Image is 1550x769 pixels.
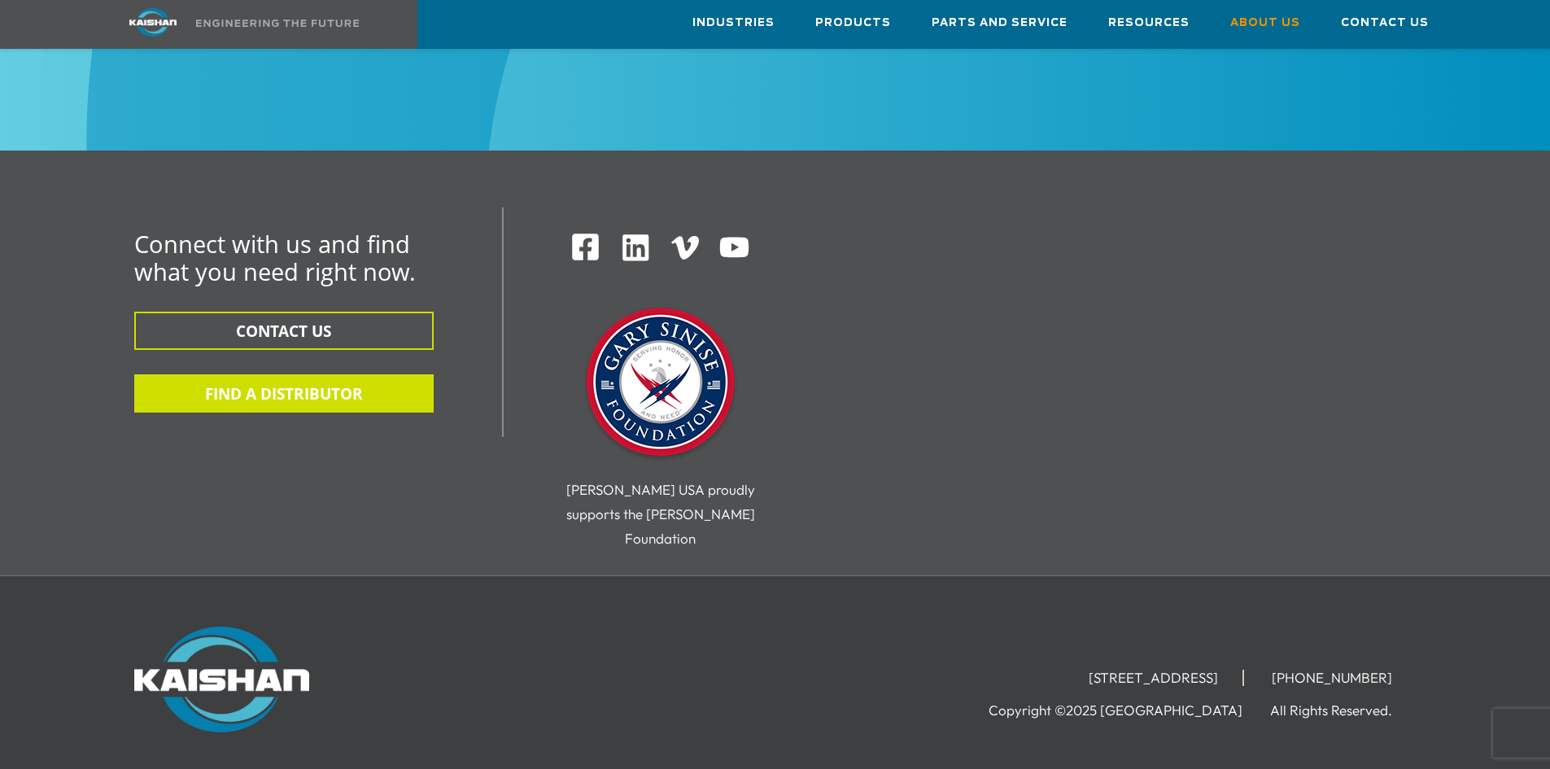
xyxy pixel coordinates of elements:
[1108,1,1190,45] a: Resources
[932,1,1068,45] a: Parts and Service
[134,228,416,287] span: Connect with us and find what you need right now.
[134,374,434,413] button: FIND A DISTRIBUTOR
[1247,670,1417,686] li: [PHONE_NUMBER]
[134,312,434,350] button: CONTACT US
[1341,14,1429,33] span: Contact Us
[92,8,214,37] img: kaishan logo
[932,14,1068,33] span: Parts and Service
[579,303,742,465] img: Gary Sinise Foundation
[196,20,359,27] img: Engineering the future
[692,1,775,45] a: Industries
[620,232,652,264] img: Linkedin
[1064,670,1244,686] li: [STREET_ADDRESS]
[815,1,891,45] a: Products
[1270,702,1417,719] li: All Rights Reserved.
[1341,1,1429,45] a: Contact Us
[671,236,699,260] img: Vimeo
[134,627,309,732] img: Kaishan
[566,481,755,547] span: [PERSON_NAME] USA proudly supports the [PERSON_NAME] Foundation
[989,702,1267,719] li: Copyright ©2025 [GEOGRAPHIC_DATA]
[1230,1,1300,45] a: About Us
[692,14,775,33] span: Industries
[1230,14,1300,33] span: About Us
[570,232,600,262] img: Facebook
[1108,14,1190,33] span: Resources
[718,232,750,264] img: Youtube
[815,14,891,33] span: Products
